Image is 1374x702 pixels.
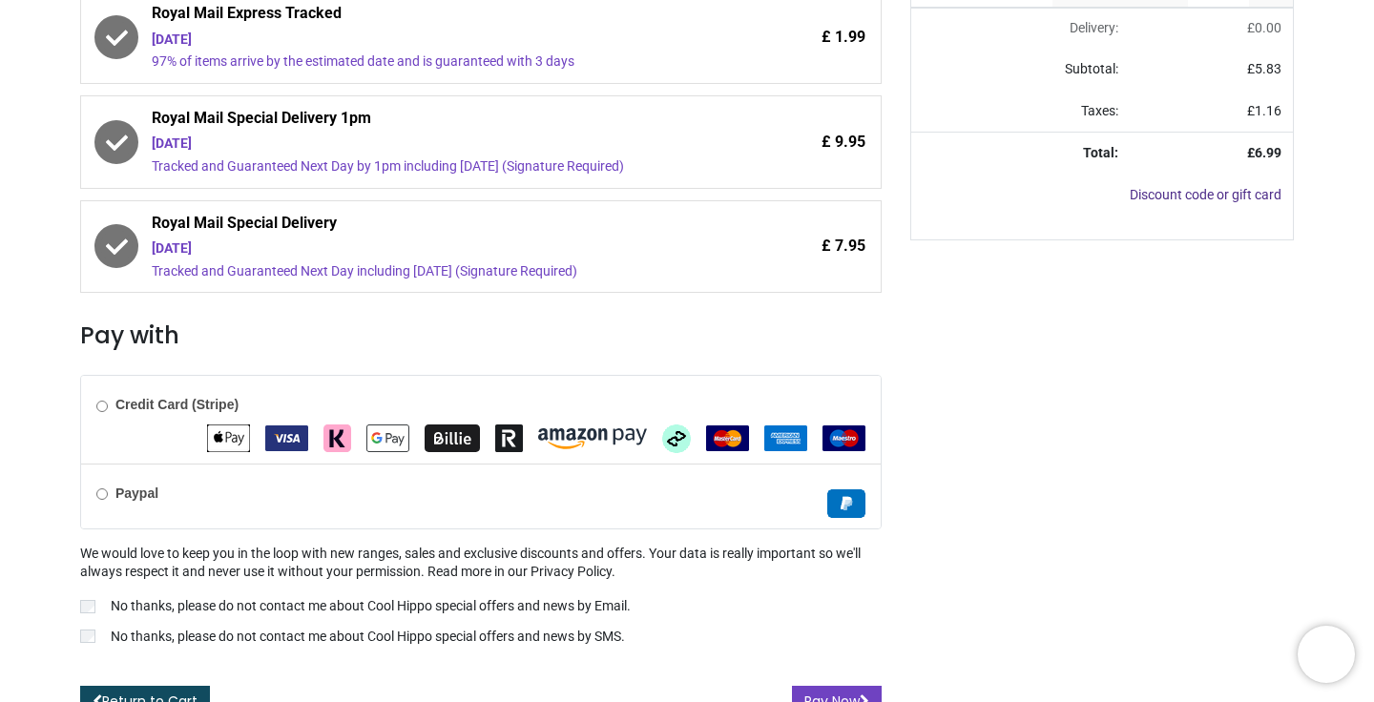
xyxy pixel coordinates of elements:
span: Google Pay [366,430,409,445]
span: Royal Mail Express Tracked [152,3,722,30]
img: Klarna [323,424,351,452]
img: Billie [425,424,480,452]
h3: Pay with [80,320,882,352]
img: MasterCard [706,425,749,451]
span: £ 9.95 [822,132,865,153]
div: Tracked and Guaranteed Next Day by 1pm including [DATE] (Signature Required) [152,157,722,176]
span: £ 1.99 [822,27,865,48]
img: Maestro [822,425,865,451]
img: Apple Pay [207,424,250,452]
iframe: Brevo live chat [1298,626,1355,683]
span: £ [1247,61,1281,76]
input: Credit Card (Stripe) [96,401,108,412]
input: No thanks, please do not contact me about Cool Hippo special offers and news by SMS. [80,630,95,643]
span: Amazon Pay [538,430,647,445]
span: Royal Mail Special Delivery 1pm [152,108,722,134]
div: [DATE] [152,239,722,258]
img: Paypal [827,489,865,518]
td: Subtotal: [911,49,1130,91]
span: VISA [265,430,308,445]
span: Afterpay Clearpay [662,430,691,445]
img: VISA [265,425,308,451]
span: £ [1247,20,1281,35]
b: Credit Card (Stripe) [115,397,239,412]
span: Klarna [323,430,351,445]
span: Revolut Pay [495,430,523,445]
span: 5.83 [1255,61,1281,76]
span: Royal Mail Special Delivery [152,213,722,239]
a: Discount code or gift card [1130,187,1281,202]
img: Afterpay Clearpay [662,424,691,453]
strong: £ [1247,145,1281,160]
p: No thanks, please do not contact me about Cool Hippo special offers and news by SMS. [111,628,625,647]
span: Billie [425,430,480,445]
b: Paypal [115,485,158,501]
td: Delivery will be updated after choosing a new delivery method [911,8,1130,50]
img: Amazon Pay [538,428,647,449]
strong: Total: [1083,145,1118,160]
td: Taxes: [911,91,1130,133]
img: Google Pay [366,424,409,452]
span: 0.00 [1255,20,1281,35]
div: We would love to keep you in the loop with new ranges, sales and exclusive discounts and offers. ... [80,545,882,650]
div: [DATE] [152,134,722,154]
img: Revolut Pay [495,424,523,452]
span: 1.16 [1255,103,1281,118]
input: No thanks, please do not contact me about Cool Hippo special offers and news by Email. [80,600,95,613]
div: 97% of items arrive by the estimated date and is guaranteed with 3 days [152,52,722,72]
span: 6.99 [1255,145,1281,160]
div: [DATE] [152,31,722,50]
img: American Express [764,425,807,451]
p: No thanks, please do not contact me about Cool Hippo special offers and news by Email. [111,597,631,616]
input: Paypal [96,488,108,500]
span: £ [1247,103,1281,118]
span: American Express [764,430,807,445]
span: Apple Pay [207,430,250,445]
div: Tracked and Guaranteed Next Day including [DATE] (Signature Required) [152,262,722,281]
span: MasterCard [706,430,749,445]
span: Maestro [822,430,865,445]
span: Paypal [827,495,865,510]
span: £ 7.95 [822,236,865,257]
